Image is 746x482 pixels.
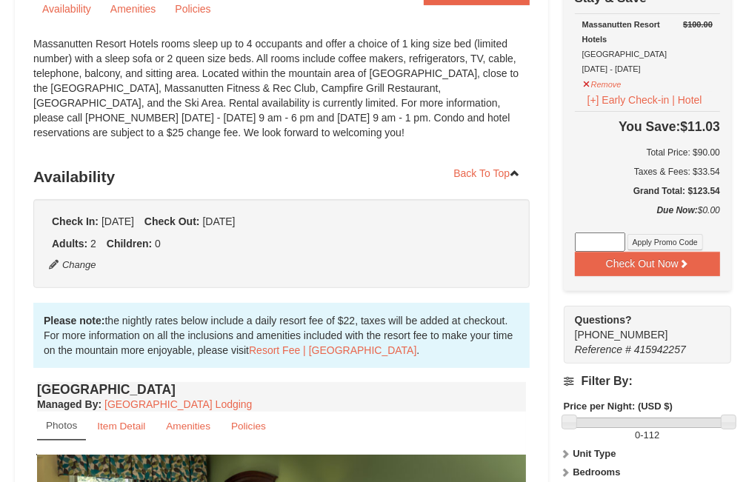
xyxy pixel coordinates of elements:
[46,420,77,431] small: Photos
[156,412,220,441] a: Amenities
[575,252,720,275] button: Check Out Now
[249,344,416,356] a: Resort Fee | [GEOGRAPHIC_DATA]
[231,421,266,432] small: Policies
[564,428,731,443] label: -
[48,257,97,273] button: Change
[683,20,713,29] del: $100.00
[444,162,530,184] a: Back To Top
[575,312,705,341] span: [PHONE_NUMBER]
[90,238,96,250] span: 2
[37,398,101,410] strong: :
[166,421,210,432] small: Amenities
[37,382,526,397] h4: [GEOGRAPHIC_DATA]
[52,215,99,227] strong: Check In:
[575,119,720,134] h4: $11.03
[37,398,98,410] span: Managed By
[582,17,713,76] div: [GEOGRAPHIC_DATA] [DATE] - [DATE]
[635,429,640,441] span: 0
[582,73,622,92] button: Remove
[634,344,686,355] span: 415942257
[155,238,161,250] span: 0
[37,412,86,441] a: Photos
[33,36,530,155] div: Massanutten Resort Hotels rooms sleep up to 4 occupants and offer a choice of 1 king size bed (li...
[644,429,660,441] span: 112
[33,303,530,368] div: the nightly rates below include a daily resort fee of $22, taxes will be added at checkout. For m...
[582,20,660,44] strong: Massanutten Resort Hotels
[573,448,616,459] strong: Unit Type
[101,215,134,227] span: [DATE]
[575,145,720,160] h6: Total Price: $90.00
[144,215,200,227] strong: Check Out:
[107,238,152,250] strong: Children:
[33,162,530,192] h3: Availability
[222,412,276,441] a: Policies
[575,164,720,179] div: Taxes & Fees: $33.54
[619,119,680,134] span: You Save:
[575,314,632,326] strong: Questions?
[575,344,631,355] span: Reference #
[52,238,87,250] strong: Adults:
[564,375,731,388] h4: Filter By:
[575,203,720,232] div: $0.00
[564,401,673,412] strong: Price per Night: (USD $)
[202,215,235,227] span: [DATE]
[573,466,620,478] strong: Bedrooms
[87,412,155,441] a: Item Detail
[104,398,252,410] a: [GEOGRAPHIC_DATA] Lodging
[575,184,720,198] h5: Grand Total: $123.54
[44,315,104,327] strong: Please note:
[97,421,145,432] small: Item Detail
[582,92,707,108] button: [+] Early Check-in | Hotel
[627,234,703,250] button: Apply Promo Code
[657,205,698,215] strong: Due Now:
